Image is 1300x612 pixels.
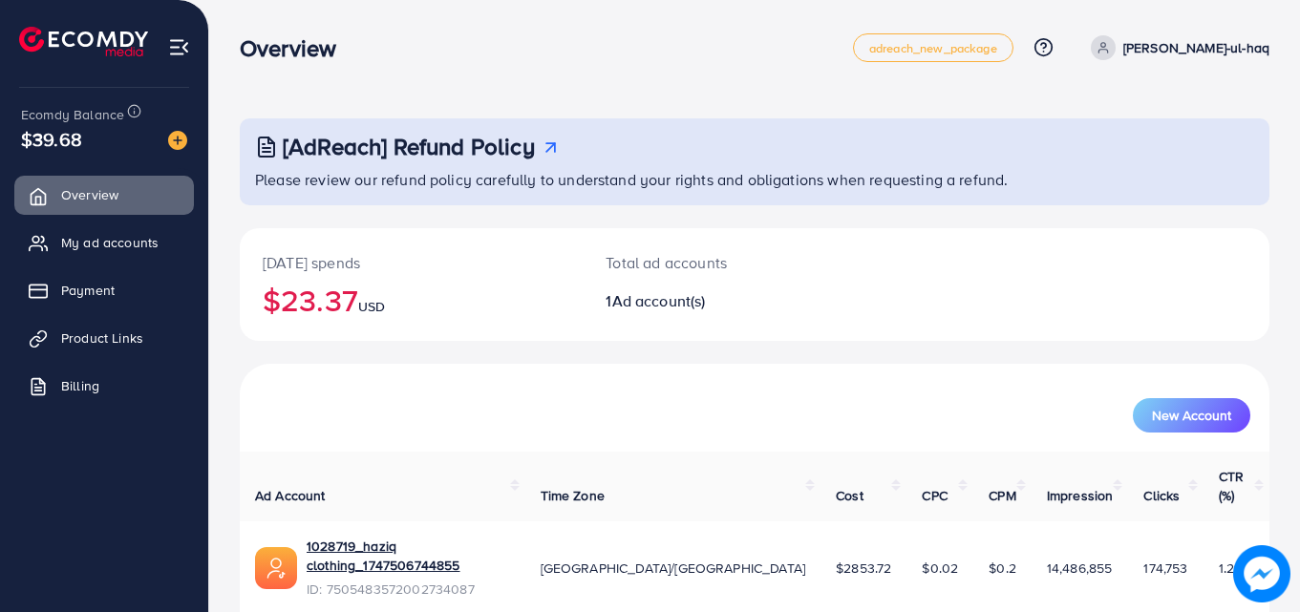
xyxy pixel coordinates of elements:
[606,292,818,310] h2: 1
[61,185,118,204] span: Overview
[240,34,352,62] h3: Overview
[255,547,297,589] img: ic-ads-acc.e4c84228.svg
[853,33,1013,62] a: adreach_new_package
[61,328,143,348] span: Product Links
[14,319,194,357] a: Product Links
[19,27,148,56] img: logo
[1143,559,1187,578] span: 174,753
[168,36,190,58] img: menu
[1083,35,1269,60] a: [PERSON_NAME]-ul-haq
[922,486,947,505] span: CPC
[21,125,82,153] span: $39.68
[541,559,806,578] span: [GEOGRAPHIC_DATA]/[GEOGRAPHIC_DATA]
[61,281,115,300] span: Payment
[1047,486,1114,505] span: Impression
[1152,409,1231,422] span: New Account
[358,297,385,316] span: USD
[1219,467,1244,505] span: CTR (%)
[21,105,124,124] span: Ecomdy Balance
[255,168,1258,191] p: Please review our refund policy carefully to understand your rights and obligations when requesti...
[168,131,187,150] img: image
[1233,545,1290,602] img: image
[1047,559,1113,578] span: 14,486,855
[869,42,997,54] span: adreach_new_package
[836,559,891,578] span: $2853.72
[1143,486,1180,505] span: Clicks
[1133,398,1250,433] button: New Account
[606,251,818,274] p: Total ad accounts
[541,486,605,505] span: Time Zone
[307,580,510,599] span: ID: 7505483572002734087
[612,290,706,311] span: Ad account(s)
[14,176,194,214] a: Overview
[61,233,159,252] span: My ad accounts
[263,251,560,274] p: [DATE] spends
[922,559,958,578] span: $0.02
[14,271,194,309] a: Payment
[1219,559,1240,578] span: 1.21
[1123,36,1269,59] p: [PERSON_NAME]-ul-haq
[61,376,99,395] span: Billing
[836,486,863,505] span: Cost
[263,282,560,318] h2: $23.37
[14,223,194,262] a: My ad accounts
[255,486,326,505] span: Ad Account
[989,559,1016,578] span: $0.2
[989,486,1015,505] span: CPM
[283,133,535,160] h3: [AdReach] Refund Policy
[307,537,510,576] a: 1028719_haziq clothing_1747506744855
[14,367,194,405] a: Billing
